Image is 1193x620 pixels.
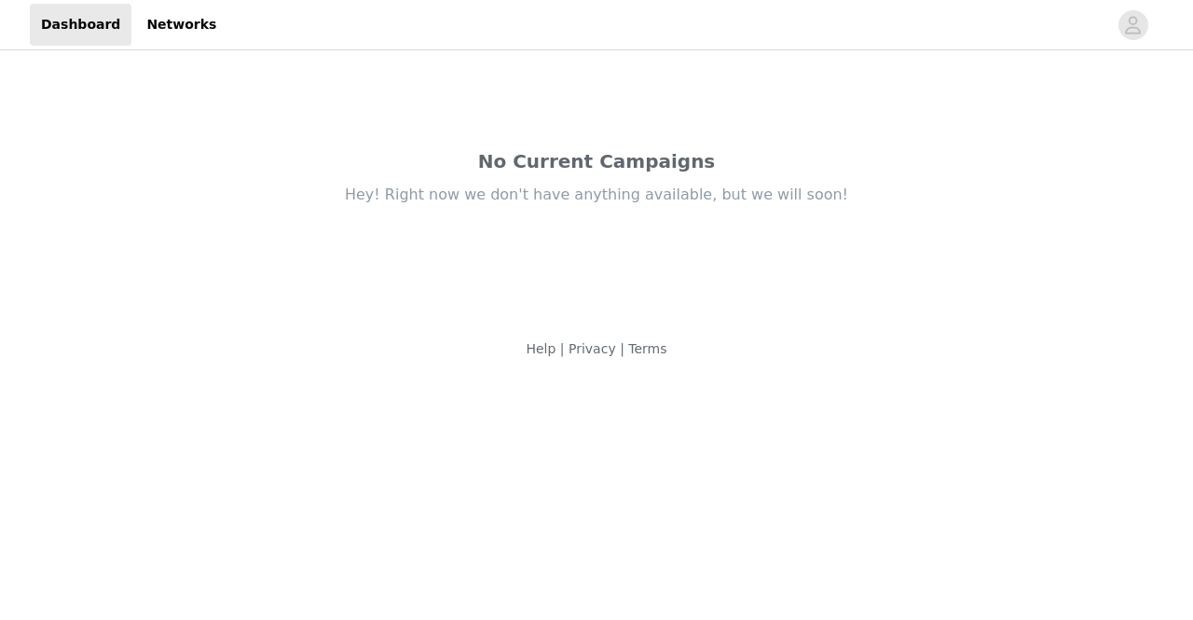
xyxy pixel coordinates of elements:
a: Help [526,341,555,356]
div: No Current Campaigns [205,147,988,175]
span: | [620,341,624,356]
a: Dashboard [30,4,131,46]
a: Terms [628,341,666,356]
span: | [560,341,565,356]
div: Hey! Right now we don't have anything available, but we will soon! [205,185,988,205]
div: avatar [1124,10,1142,40]
a: Networks [135,4,227,46]
a: Privacy [569,341,616,356]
